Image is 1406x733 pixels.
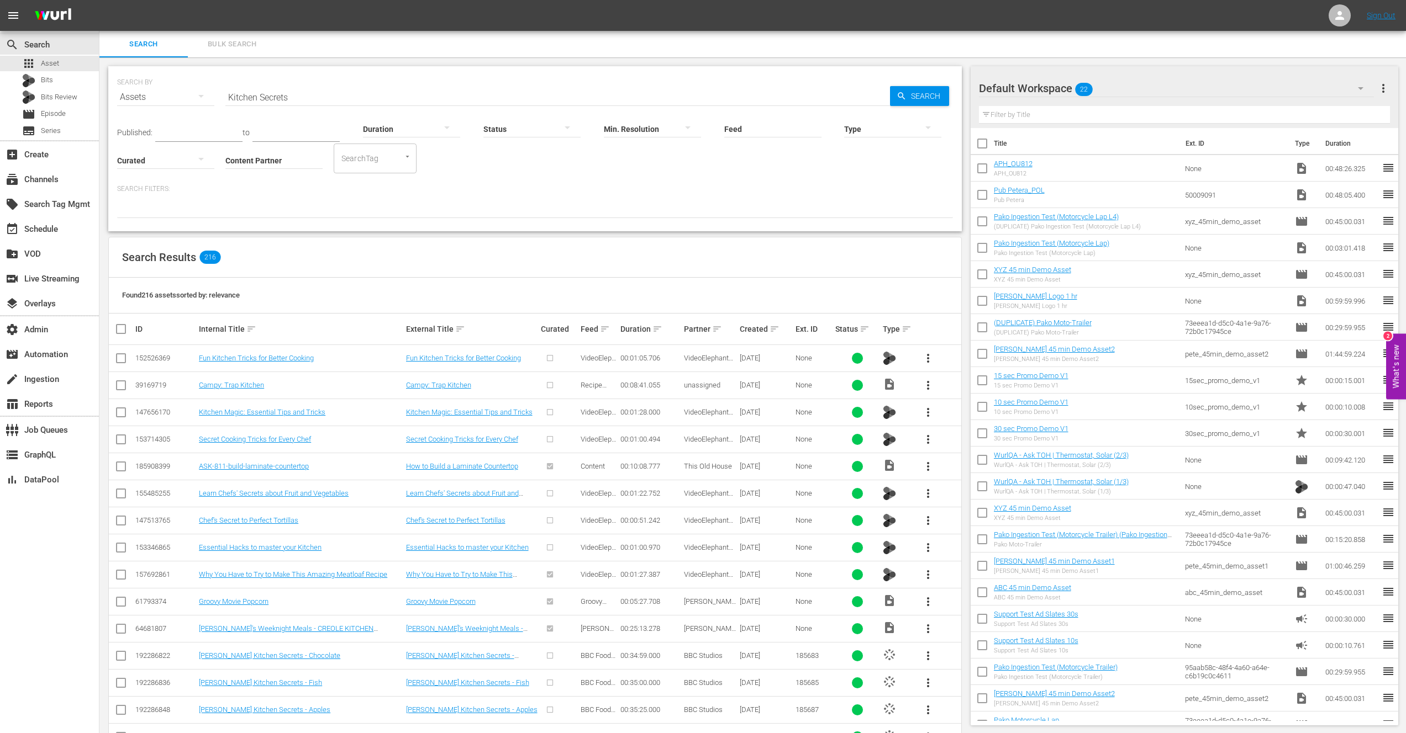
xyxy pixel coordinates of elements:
span: more_vert [921,460,935,473]
a: (DUPLICATE) Pako Moto-Trailer [994,318,1092,327]
span: more_vert [921,649,935,662]
td: pete_45min_demo_asset2 [1181,341,1291,367]
span: more_vert [1377,82,1390,95]
img: TV Bits [1295,480,1308,493]
button: more_vert [1377,75,1390,102]
td: 15sec_promo_demo_v1 [1181,367,1291,394]
span: Bits Review [41,92,77,103]
div: None [796,543,832,551]
div: Bits [22,74,35,87]
div: 30 sec Promo Demo V1 [994,435,1068,442]
span: Recipe Cards [581,381,607,397]
td: None [1181,473,1291,500]
span: VideoElephant Ltd [684,435,733,452]
span: Automation [6,348,19,361]
a: [PERSON_NAME] Kitchen Secrets - Fish [406,678,529,687]
div: 15 sec Promo Demo V1 [994,382,1068,389]
div: [DATE] [740,516,792,524]
span: Bits [41,75,53,86]
a: [PERSON_NAME] 45 min Demo Asset2 [994,689,1115,698]
a: [PERSON_NAME] Kitchen Secrets - Chocolate [406,651,519,668]
td: 00:45:00.031 [1321,261,1382,288]
div: None [796,354,832,362]
div: None [796,516,832,524]
div: 00:00:51.242 [620,516,681,524]
td: xyz_45min_demo_asset [1181,500,1291,526]
a: Kitchen Magic: Essential Tips and Tricks [199,408,325,416]
a: Pako Ingestion Test (Motorcycle Trailer) [994,663,1118,671]
span: Job Queues [6,423,19,437]
td: 01:00:46.259 [1321,553,1382,579]
a: ABC 45 min Demo Asset [994,583,1071,592]
button: more_vert [915,399,941,426]
td: 01:44:59.224 [1321,341,1382,367]
button: more_vert [915,534,941,561]
span: BITS [883,485,896,501]
div: WurlQA - Ask TOH | Thermostat, Solar (2/3) [994,461,1129,469]
span: sort [770,324,780,334]
td: 00:00:30.001 [1321,420,1382,447]
span: more_vert [921,676,935,689]
td: 10sec_promo_demo_v1 [1181,394,1291,420]
td: 73eeea1d-d5c0-4a1e-9a76-72b0c17945ce [1181,314,1291,341]
div: Assets [117,82,214,113]
div: [PERSON_NAME] Logo 1 hr [994,302,1077,310]
td: 00:45:00.031 [1321,579,1382,605]
button: more_vert [915,615,941,642]
span: Asset [22,57,35,70]
span: sort [455,324,465,334]
span: more_vert [921,406,935,419]
span: 22 [1075,78,1093,101]
div: Type [883,322,912,336]
span: VideoElephant (Bits) [581,435,616,452]
a: Groovy Movie Popcorn [199,597,268,605]
a: [PERSON_NAME] 45 min Demo Asset1 [994,557,1115,565]
td: xyz_45min_demo_asset [1181,261,1291,288]
a: Chef's Secret to Perfect Tortillas [199,516,298,524]
span: VideoElephant (Bits) [581,543,616,560]
span: reorder [1382,320,1395,333]
td: xyz_45min_demo_asset [1181,208,1291,235]
span: 216 [199,251,220,264]
td: abc_45min_demo_asset [1181,579,1291,605]
a: WurlQA - Ask TOH | Thermostat, Solar (1/3) [994,477,1129,486]
span: menu [7,9,20,22]
td: 00:45:00.031 [1321,208,1382,235]
span: reorder [1382,559,1395,572]
span: VideoElephant Ltd [684,570,733,587]
span: reorder [1382,161,1395,174]
div: [DATE] [740,354,792,362]
a: [PERSON_NAME] 45 min Demo Asset2 [994,345,1115,353]
span: reorder [1382,453,1395,466]
span: Create [6,148,19,161]
span: GraphQL [6,448,19,461]
div: 153346865 [135,543,196,551]
img: ans4CAIJ8jUAAAAAAAAAAAAAAAAAAAAAAAAgQb4GAAAAAAAAAAAAAAAAAAAAAAAAJMjXAAAAAAAAAAAAAAAAAAAAAAAAgAT5G... [27,3,80,29]
span: VideoElephant (Bits) [581,570,616,587]
img: TV Bits [883,541,896,554]
span: Episode [1295,533,1308,546]
td: None [1181,288,1291,314]
div: [DATE] [740,462,792,470]
span: Series [41,125,61,136]
span: Promo [1295,427,1308,440]
div: XYZ 45 min Demo Asset [994,276,1071,283]
a: [PERSON_NAME] Kitchen Secrets - Apples [199,705,330,714]
button: more_vert [915,345,941,371]
div: [PERSON_NAME] 45 min Demo Asset2 [994,355,1115,363]
div: 147656170 [135,408,196,416]
a: Why You Have to Try to Make This Amazing Meatloaf Recipe [199,570,387,578]
span: reorder [1382,347,1395,360]
td: 00:29:59.955 [1321,314,1382,341]
span: VideoElephant Ltd [684,516,733,533]
span: Search [106,38,181,51]
span: more_vert [921,379,935,392]
img: TV Bits [883,406,896,419]
div: None [796,435,832,443]
span: more_vert [921,622,935,635]
button: Open Feedback Widget [1386,334,1406,400]
a: Learn Chefs' Secrets about Fruit and Vegetables [199,489,349,497]
span: Live Streaming [6,272,19,285]
div: 00:10:08.777 [620,462,681,470]
div: 00:01:00.970 [620,543,681,551]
